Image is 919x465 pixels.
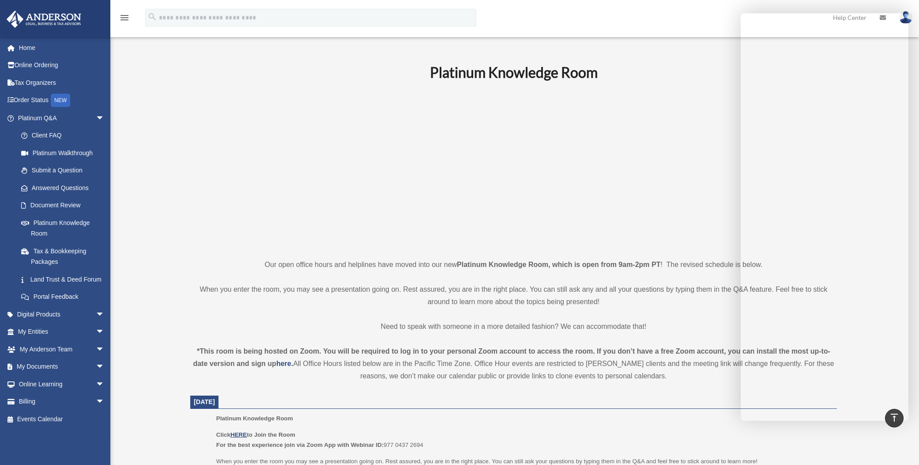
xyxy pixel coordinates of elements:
[741,13,908,421] iframe: Chat Window
[12,179,118,197] a: Answered Questions
[6,57,118,74] a: Online Ordering
[899,11,912,24] img: User Pic
[6,39,118,57] a: Home
[6,305,118,323] a: Digital Productsarrow_drop_down
[12,197,118,214] a: Document Review
[216,431,295,438] b: Click to Join the Room
[96,305,113,324] span: arrow_drop_down
[194,398,215,405] span: [DATE]
[291,360,293,367] strong: .
[96,323,113,341] span: arrow_drop_down
[4,11,84,28] img: Anderson Advisors Platinum Portal
[51,94,70,107] div: NEW
[6,393,118,411] a: Billingarrow_drop_down
[12,214,113,242] a: Platinum Knowledge Room
[6,323,118,341] a: My Entitiesarrow_drop_down
[12,242,118,271] a: Tax & Bookkeeping Packages
[12,288,118,306] a: Portal Feedback
[119,15,130,23] a: menu
[190,320,837,333] p: Need to speak with someone in a more detailed fashion? We can accommodate that!
[96,393,113,411] span: arrow_drop_down
[457,261,660,268] strong: Platinum Knowledge Room, which is open from 9am-2pm PT
[193,347,830,367] strong: *This room is being hosted on Zoom. You will be required to log in to your personal Zoom account ...
[6,91,118,110] a: Order StatusNEW
[190,345,837,382] div: All Office Hours listed below are in the Pacific Time Zone. Office Hour events are restricted to ...
[276,360,291,367] a: here
[6,358,118,376] a: My Documentsarrow_drop_down
[230,431,247,438] a: HERE
[430,64,598,81] b: Platinum Knowledge Room
[96,109,113,127] span: arrow_drop_down
[6,375,118,393] a: Online Learningarrow_drop_down
[190,259,837,271] p: Our open office hours and helplines have moved into our new ! The revised schedule is below.
[12,144,118,162] a: Platinum Walkthrough
[12,271,118,288] a: Land Trust & Deed Forum
[96,375,113,393] span: arrow_drop_down
[6,410,118,428] a: Events Calendar
[6,109,118,127] a: Platinum Q&Aarrow_drop_down
[190,283,837,308] p: When you enter the room, you may see a presentation going on. Rest assured, you are in the right ...
[12,127,118,145] a: Client FAQ
[119,12,130,23] i: menu
[6,74,118,91] a: Tax Organizers
[381,93,646,242] iframe: 231110_Toby_KnowledgeRoom
[216,415,293,422] span: Platinum Knowledge Room
[96,358,113,376] span: arrow_drop_down
[96,340,113,358] span: arrow_drop_down
[6,340,118,358] a: My Anderson Teamarrow_drop_down
[216,442,384,448] b: For the best experience join via Zoom App with Webinar ID:
[147,12,157,22] i: search
[216,430,831,450] p: 977 0437 2694
[12,162,118,179] a: Submit a Question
